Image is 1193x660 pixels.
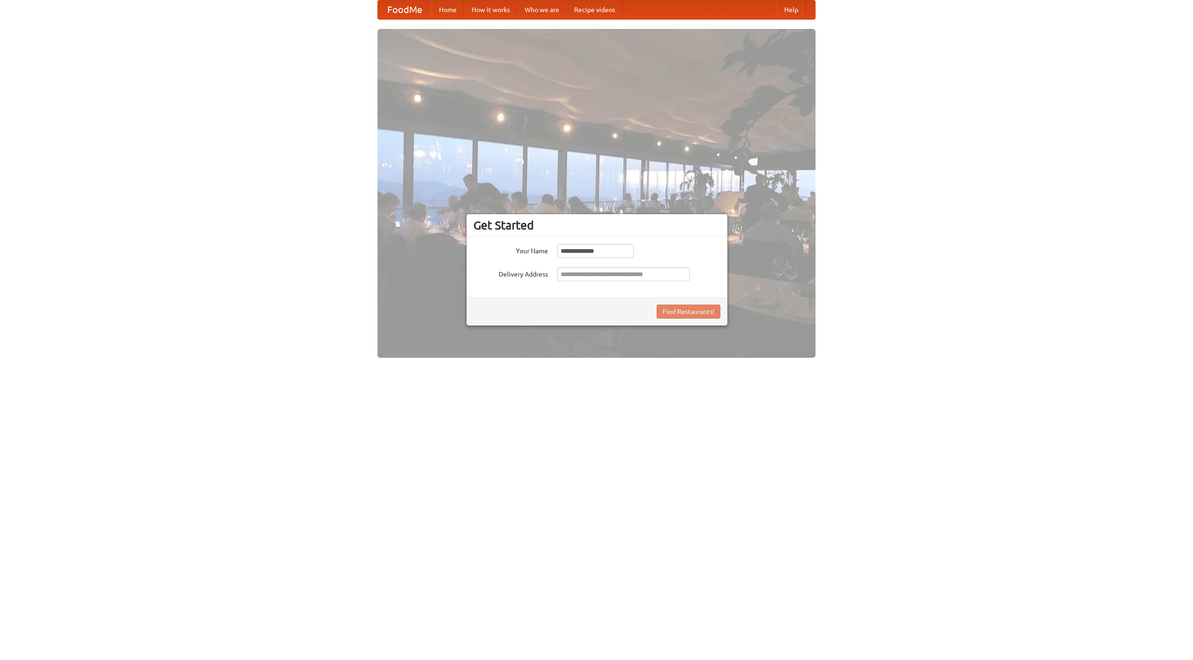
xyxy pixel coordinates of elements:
a: Recipe videos [567,0,623,19]
label: Your Name [473,244,548,256]
button: Find Restaurants! [657,305,720,319]
a: Help [777,0,806,19]
a: How it works [464,0,517,19]
a: Who we are [517,0,567,19]
label: Delivery Address [473,267,548,279]
a: Home [432,0,464,19]
a: FoodMe [378,0,432,19]
h3: Get Started [473,218,720,232]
